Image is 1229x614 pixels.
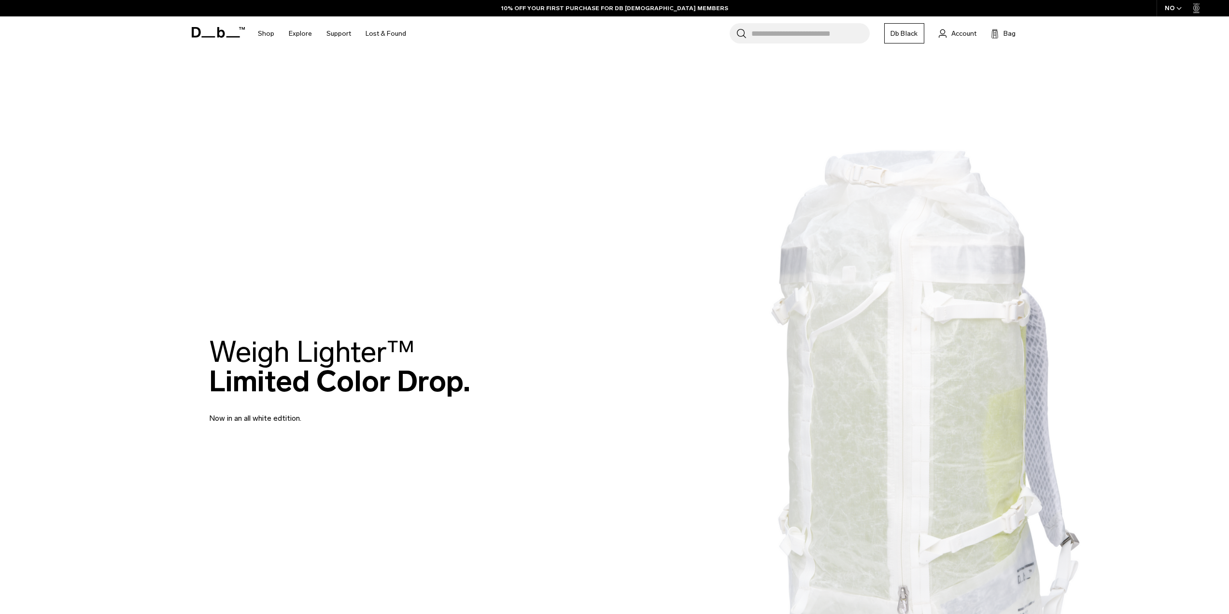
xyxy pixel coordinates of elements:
a: Lost & Found [366,16,406,51]
a: Shop [258,16,274,51]
span: Bag [1003,29,1016,39]
a: Explore [289,16,312,51]
h2: Limited Color Drop. [209,337,470,396]
span: Weigh Lighter™ [209,334,415,370]
a: Db Black [884,23,924,43]
a: 10% OFF YOUR FIRST PURCHASE FOR DB [DEMOGRAPHIC_DATA] MEMBERS [501,4,728,13]
span: Account [951,29,976,39]
a: Support [326,16,351,51]
a: Account [939,28,976,39]
button: Bag [991,28,1016,39]
nav: Main Navigation [251,16,413,51]
p: Now in an all white edtition. [209,401,441,424]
